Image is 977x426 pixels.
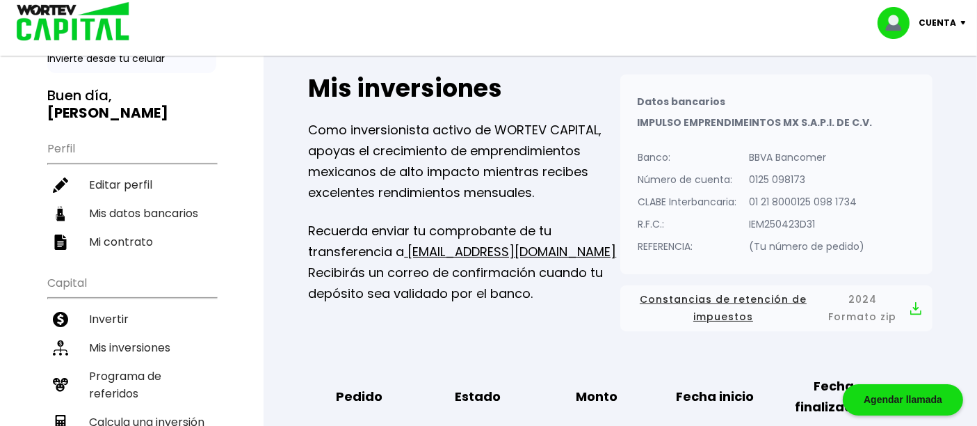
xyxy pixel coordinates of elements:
[638,191,736,212] p: CLABE Interbancaria:
[631,291,921,326] button: Constancias de retención de impuestos2024 Formato zip
[404,243,616,260] a: [EMAIL_ADDRESS][DOMAIN_NAME]
[638,214,736,235] p: R.F.C.:
[631,291,815,326] span: Constancias de retención de impuestos
[53,312,68,327] img: invertir-icon.b3b967d7.svg
[47,199,216,228] a: Mis datos bancarios
[53,340,68,356] img: inversiones-icon.6695dc30.svg
[637,95,725,109] b: Datos bancarios
[919,13,957,33] p: Cuenta
[53,206,68,221] img: datos-icon.10cf9172.svg
[53,377,68,393] img: recomiendanos-icon.9b8e9327.svg
[749,169,864,190] p: 0125 098173
[749,191,864,212] p: 01 21 8000125 098 1734
[784,376,884,418] b: Fecha finalización
[957,21,976,25] img: icon-down
[308,120,620,203] p: Como inversionista activo de WORTEV CAPITAL, apoyas el crecimiento de emprendimientos mexicanos d...
[638,147,736,168] p: Banco:
[53,235,68,250] img: contrato-icon.f2db500c.svg
[47,362,216,408] a: Programa de referidos
[53,177,68,193] img: editar-icon.952d3147.svg
[47,333,216,362] a: Mis inversiones
[843,384,963,416] div: Agendar llamada
[576,386,617,407] b: Monto
[47,87,216,122] h3: Buen día,
[749,214,864,235] p: IEM250423D31
[47,305,216,333] a: Invertir
[308,221,620,304] p: Recuerda enviar tu comprobante de tu transferencia a Recibirás un correo de confirmación cuando t...
[47,228,216,256] a: Mi contrato
[637,116,872,129] b: IMPULSO EMPRENDIMEINTOS MX S.A.P.I. DE C.V.
[455,386,501,407] b: Estado
[336,386,382,407] b: Pedido
[47,133,216,256] ul: Perfil
[47,171,216,199] a: Editar perfil
[638,169,736,190] p: Número de cuenta:
[749,147,864,168] p: BBVA Bancomer
[878,7,919,39] img: profile-image
[47,52,216,66] p: Invierte desde tu celular
[47,103,168,123] b: [PERSON_NAME]
[749,236,864,257] p: (Tu número de pedido)
[308,74,620,102] h2: Mis inversiones
[676,386,754,407] b: Fecha inicio
[638,236,736,257] p: REFERENCIA:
